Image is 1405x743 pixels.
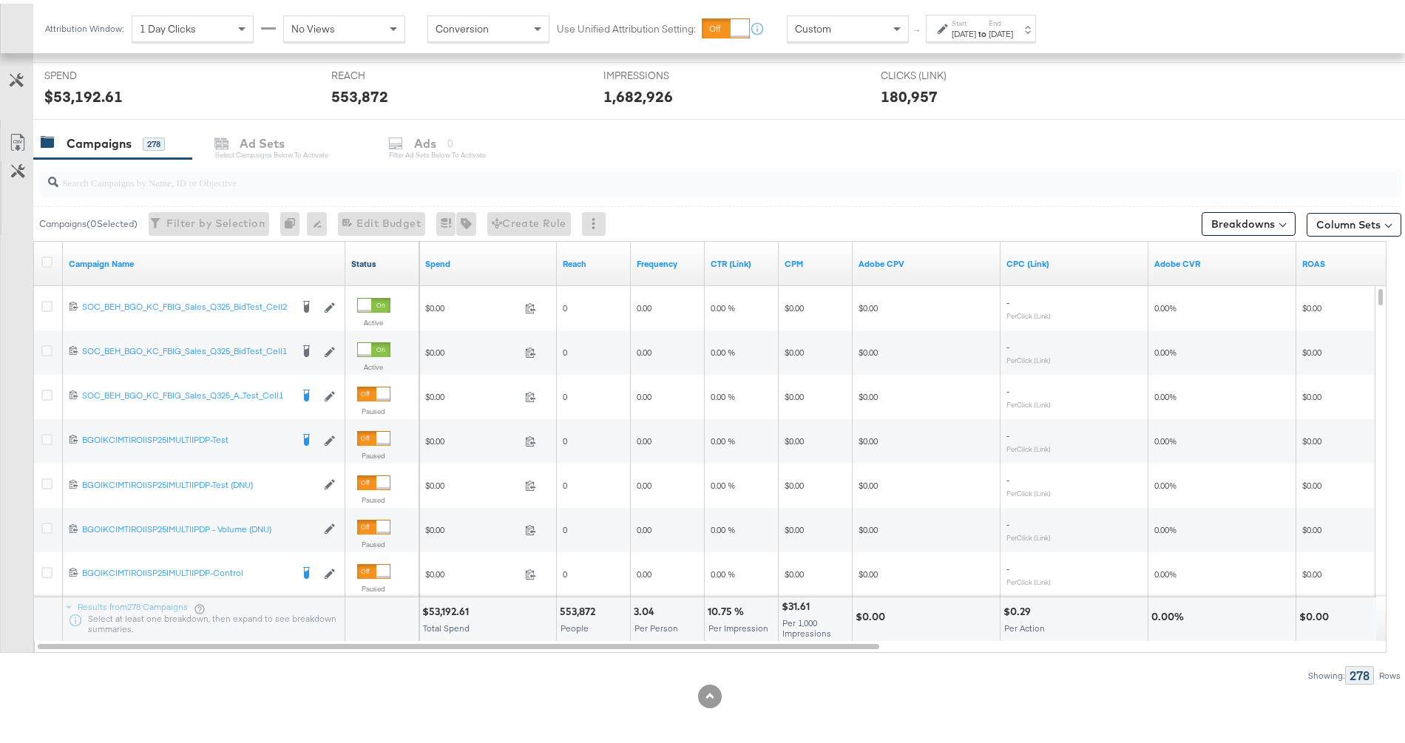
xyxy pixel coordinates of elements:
[1202,208,1296,232] button: Breakdowns
[782,614,831,635] span: Per 1,000 Impressions
[782,596,814,610] div: $31.61
[859,520,878,532] span: $0.00
[1154,520,1177,532] span: 0.00%
[1154,254,1290,266] a: Adobe CVR
[708,619,768,630] span: Per Impression
[1006,337,1009,348] span: -
[331,82,388,104] div: 553,872
[563,432,567,443] span: 0
[637,520,651,532] span: 0.00
[1302,520,1321,532] span: $0.00
[143,134,165,147] div: 278
[637,565,651,576] span: 0.00
[1006,352,1051,361] sub: Per Click (Link)
[711,387,735,398] span: 0.00 %
[1302,387,1321,398] span: $0.00
[711,432,735,443] span: 0.00 %
[711,254,773,266] a: The number of clicks received on a link in your ad divided by the number of impressions.
[1302,343,1321,354] span: $0.00
[357,536,390,546] label: Paused
[563,387,567,398] span: 0
[1154,299,1177,310] span: 0.00%
[1006,574,1051,583] sub: Per Click (Link)
[859,387,878,398] span: $0.00
[1006,254,1142,266] a: The average cost for each link click you've received from your ad.
[563,343,567,354] span: 0
[82,475,316,487] div: BGO|KC|MT|ROI|SP25|MULTI|PDP-Test (DNU)
[351,254,413,266] a: Shows the current state of your Ad Campaign.
[44,82,123,104] div: $53,192.61
[357,314,390,324] label: Active
[423,619,470,630] span: Total Spend
[1006,470,1009,481] span: -
[58,158,1276,187] input: Search Campaigns by Name, ID or Objective
[1302,432,1321,443] span: $0.00
[425,432,519,443] span: $0.00
[634,601,659,615] div: 3.04
[1006,308,1051,316] sub: Per Click (Link)
[1006,293,1009,304] span: -
[785,387,804,398] span: $0.00
[795,18,831,32] span: Custom
[1154,565,1177,576] span: 0.00%
[881,82,938,104] div: 180,957
[563,565,567,576] span: 0
[39,214,138,227] div: Campaigns ( 0 Selected)
[785,565,804,576] span: $0.00
[82,297,291,312] a: SOC_BEH_BGO_KC_FBIG_Sales_Q325_BidTest_Cell2
[1006,559,1009,570] span: -
[711,565,735,576] span: 0.00 %
[557,18,696,32] label: Use Unified Attribution Setting:
[1345,662,1374,681] div: 278
[637,476,651,487] span: 0.00
[1003,601,1035,615] div: $0.29
[1006,381,1009,393] span: -
[82,386,291,398] div: SOC_BEH_BGO_KC_FBIG_Sales_Q325_A...Test_Cell1
[859,476,878,487] span: $0.00
[357,447,390,457] label: Paused
[1004,619,1045,630] span: Per Action
[425,343,519,354] span: $0.00
[561,619,589,630] span: People
[637,254,699,266] a: The average number of times your ad was served to each person.
[1006,396,1051,405] sub: Per Click (Link)
[859,254,995,266] a: Adobe CPV
[82,563,291,575] div: BGO|KC|MT|ROI|SP25|MULTI|PDP-Control
[563,520,567,532] span: 0
[140,18,196,32] span: 1 Day Clicks
[82,342,291,356] a: SOC_BEH_BGO_KC_FBIG_Sales_Q325_BidTest_Cell1
[82,520,316,532] div: BGO|KC|MT|ROI|SP25|MULTI|PDP - Volume (DNU)
[357,492,390,501] label: Paused
[1302,299,1321,310] span: $0.00
[436,18,489,32] span: Conversion
[1154,343,1177,354] span: 0.00%
[711,343,735,354] span: 0.00 %
[637,343,651,354] span: 0.00
[785,343,804,354] span: $0.00
[1378,667,1401,677] div: Rows
[1006,441,1051,449] sub: Per Click (Link)
[44,65,155,79] span: SPEND
[67,132,132,149] div: Campaigns
[856,606,890,620] div: $0.00
[422,601,473,615] div: $53,192.61
[357,359,390,368] label: Active
[280,208,307,232] div: 0
[563,254,625,266] a: The number of people your ad was served to.
[331,65,442,79] span: REACH
[785,476,804,487] span: $0.00
[82,430,291,442] div: BGO|KC|MT|ROI|SP25|MULTI|PDP-Test
[637,387,651,398] span: 0.00
[952,24,976,36] div: [DATE]
[1299,606,1333,620] div: $0.00
[859,432,878,443] span: $0.00
[357,403,390,413] label: Paused
[859,343,878,354] span: $0.00
[1006,529,1051,538] sub: Per Click (Link)
[637,432,651,443] span: 0.00
[69,254,339,266] a: Your campaign name.
[785,254,847,266] a: The average cost you've paid to have 1,000 impressions of your ad.
[1154,432,1177,443] span: 0.00%
[1006,485,1051,494] sub: Per Click (Link)
[425,387,519,398] span: $0.00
